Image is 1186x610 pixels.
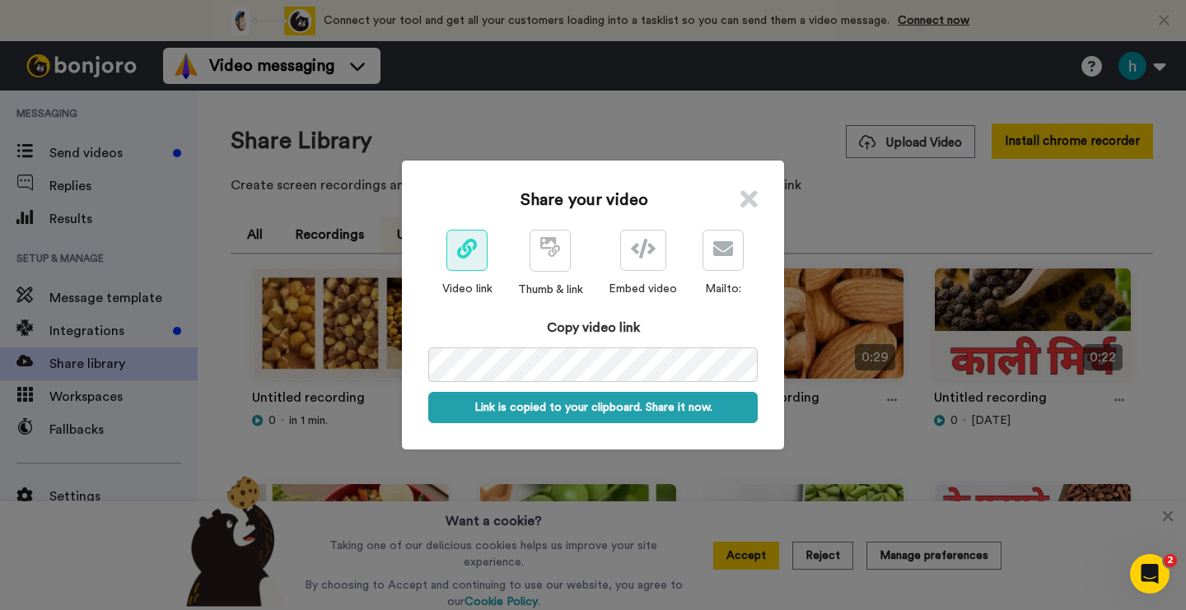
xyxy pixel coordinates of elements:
[1130,554,1170,594] iframe: Intercom live chat
[518,282,583,298] div: Thumb & link
[442,281,493,297] div: Video link
[609,281,677,297] div: Embed video
[428,318,758,338] div: Copy video link
[521,189,648,212] h1: Share your video
[1164,554,1177,567] span: 2
[428,392,758,423] button: Link is copied to your clipboard. Share it now.
[703,281,744,297] div: Mailto:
